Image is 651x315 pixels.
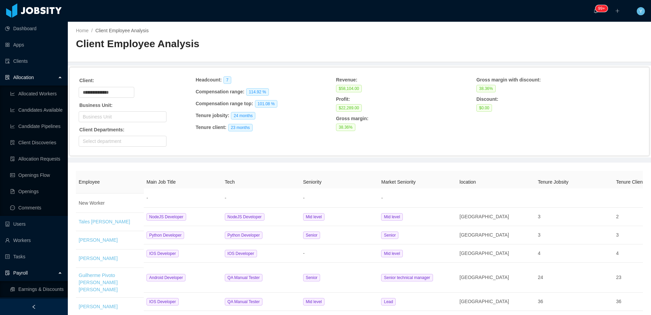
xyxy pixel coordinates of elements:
[76,28,88,33] a: Home
[303,274,320,281] span: Senior
[196,89,244,94] strong: Compensation range :
[459,179,476,185] span: location
[476,96,498,102] strong: Discount :
[381,195,383,201] span: -
[538,214,540,219] span: 3
[231,112,255,119] span: 24 months
[146,231,184,239] span: Python Developer
[10,201,62,215] a: icon: messageComments
[303,298,324,305] span: Mid level
[616,275,622,280] span: 23
[10,152,62,166] a: icon: file-doneAllocation Requests
[196,113,229,118] strong: Tenure jobsity :
[225,195,226,201] span: -
[381,213,402,221] span: Mid level
[381,231,398,239] span: Senior
[146,274,185,281] span: Android Developer
[538,299,543,304] span: 36
[79,273,118,292] a: Guilherme Pivoto [PERSON_NAME] [PERSON_NAME]
[303,179,321,185] span: Seniority
[196,101,253,106] strong: Compensation range top :
[196,77,222,82] strong: Headcount :
[10,282,62,296] a: icon: reconciliationEarnings & Discounts
[79,127,124,132] strong: Client Departments:
[225,213,264,221] span: NodeJS Developer
[593,8,598,13] i: icon: bell
[336,77,357,82] strong: Revenue :
[303,231,320,239] span: Senior
[381,179,415,185] span: Market Seniority
[639,7,642,15] span: Y
[538,275,543,280] span: 24
[459,275,509,280] span: [GEOGRAPHIC_DATA]
[476,85,496,92] span: 38.36 %
[146,213,186,221] span: NodeJS Developer
[225,179,235,185] span: Tech
[595,5,608,12] sup: 430
[79,256,118,261] a: [PERSON_NAME]
[13,270,28,276] span: Payroll
[5,22,62,35] a: icon: pie-chartDashboard
[616,214,619,219] span: 2
[5,271,10,275] i: icon: file-protect
[476,77,541,82] strong: Gross margin with discount :
[79,200,105,206] span: New Worker
[5,217,62,231] a: icon: robotUsers
[538,251,540,256] span: 4
[83,113,159,120] div: Business Unit
[95,28,149,33] a: Client Employee Analysis
[10,136,62,149] a: icon: file-searchClient Discoveries
[5,234,62,247] a: icon: userWorkers
[459,232,509,238] span: [GEOGRAPHIC_DATA]
[5,250,62,263] a: icon: profileTasks
[381,250,402,257] span: Mid level
[538,232,540,238] span: 3
[5,38,62,52] a: icon: appstoreApps
[336,116,369,121] strong: Gross margin :
[13,75,34,80] span: Allocation
[79,237,118,243] a: [PERSON_NAME]
[10,87,62,100] a: icon: line-chartAllocated Workers
[459,299,509,304] span: [GEOGRAPHIC_DATA]
[459,214,509,219] span: [GEOGRAPHIC_DATA]
[146,250,179,257] span: IOS Developer
[223,76,231,84] span: 7
[76,37,359,51] h2: Client Employee Analysis
[538,179,568,185] span: Tenure Jobsity
[79,219,130,224] a: Tales [PERSON_NAME]
[10,119,62,133] a: icon: line-chartCandidate Pipelines
[381,298,396,305] span: Lead
[10,103,62,117] a: icon: line-chartCandidates Available
[459,251,509,256] span: [GEOGRAPHIC_DATA]
[616,299,622,304] span: 36
[5,75,10,80] i: icon: solution
[79,103,113,108] strong: Business Unit:
[79,179,100,185] span: Employee
[476,104,492,112] span: $0.00
[616,179,644,185] span: Tenure Client
[10,168,62,182] a: icon: idcardOpenings Flow
[381,274,433,281] span: Senior technical manager
[146,195,148,201] span: -
[225,231,262,239] span: Python Developer
[79,304,118,309] a: [PERSON_NAME]
[616,251,619,256] span: 4
[336,96,350,102] strong: Profit :
[303,195,305,201] span: -
[196,125,226,130] strong: Tenure client :
[225,250,257,257] span: IOS Developer
[336,104,362,112] span: $22,289.00
[303,251,305,256] span: -
[303,213,324,221] span: Mid level
[146,179,176,185] span: Main Job Title
[91,28,93,33] span: /
[225,298,262,305] span: QA Manual Tester
[79,78,94,83] strong: Client:
[10,185,62,198] a: icon: file-textOpenings
[336,124,355,131] span: 38.36 %
[336,85,362,92] span: $58,104.00
[83,138,159,145] div: Select department
[225,274,262,281] span: QA Manual Tester
[5,54,62,68] a: icon: auditClients
[246,88,269,96] span: 114.92 %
